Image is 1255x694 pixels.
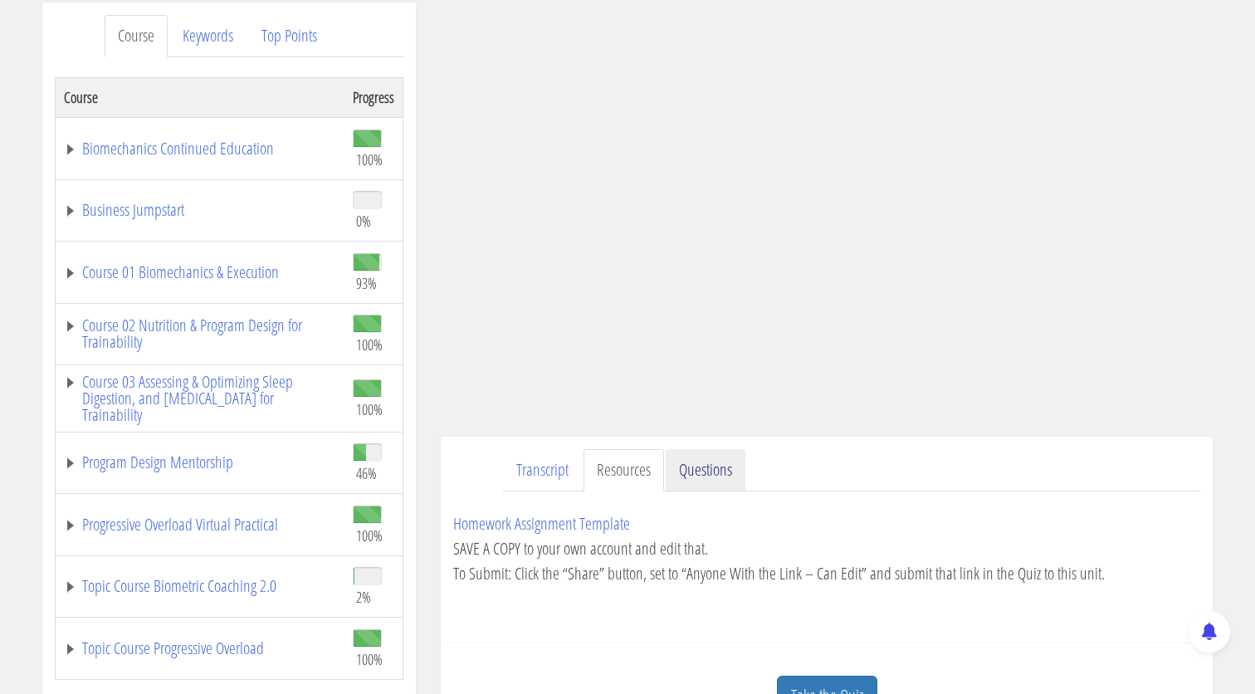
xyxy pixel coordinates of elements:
a: Business Jumpstart [64,202,336,218]
a: Questions [666,449,745,491]
a: Resources [584,449,664,491]
span: 100% [356,400,383,418]
span: 100% [356,526,383,545]
a: Course [105,15,168,57]
a: Transcript [503,449,582,491]
span: 46% [356,464,377,482]
span: 93% [356,274,377,292]
p: SAVE A COPY to your own account and edit that. To Submit: Click the “Share” button, set to “Anyon... [453,511,1200,586]
span: 0% [356,212,371,230]
span: 100% [356,150,383,169]
a: Topic Course Progressive Overload [64,640,336,657]
span: 2% [356,588,371,606]
a: Program Design Mentorship [64,454,336,471]
a: Course 02 Nutrition & Program Design for Trainability [64,317,336,350]
span: 100% [356,650,383,668]
th: Progress [344,77,403,117]
a: Homework Assignment Template [453,512,630,535]
a: Topic Course Biometric Coaching 2.0 [64,578,336,594]
a: Course 01 Biomechanics & Execution [64,264,336,281]
a: Keywords [169,15,247,57]
a: Top Points [248,15,330,57]
a: Biomechanics Continued Education [64,140,336,157]
th: Course [56,77,345,117]
a: Progressive Overload Virtual Practical [64,516,336,533]
a: Course 03 Assessing & Optimizing Sleep Digestion, and [MEDICAL_DATA] for Trainability [64,374,336,423]
span: 100% [356,335,383,354]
